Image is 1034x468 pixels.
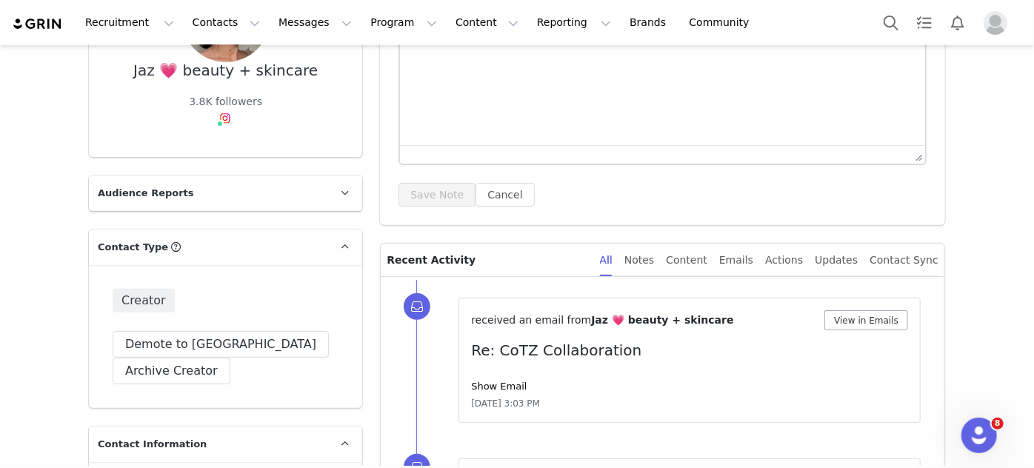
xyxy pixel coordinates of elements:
[471,397,540,410] span: [DATE] 3:03 PM
[98,186,194,201] span: Audience Reports
[113,331,329,358] button: Demote to [GEOGRAPHIC_DATA]
[113,358,230,384] button: Archive Creator
[98,240,168,255] span: Contact Type
[824,310,908,330] button: View in Emails
[113,289,175,312] span: Creator
[941,6,974,39] button: Notifications
[975,11,1022,35] button: Profile
[719,244,753,277] div: Emails
[12,17,64,31] img: grin logo
[984,11,1007,35] img: placeholder-profile.jpg
[400,16,925,145] iframe: Rich Text Area
[815,244,858,277] div: Updates
[270,6,361,39] button: Messages
[189,94,262,110] div: 3.8K followers
[666,244,707,277] div: Content
[447,6,527,39] button: Content
[471,314,591,326] span: received an email from
[387,244,587,276] p: Recent Activity
[133,62,318,79] div: Jaz 💗 beauty + skincare
[875,6,907,39] button: Search
[361,6,446,39] button: Program
[870,244,938,277] div: Contact Sync
[528,6,620,39] button: Reporting
[591,314,733,326] span: Jaz 💗 beauty + skincare
[681,6,765,39] a: Community
[184,6,269,39] button: Contacts
[621,6,679,39] a: Brands
[910,146,925,164] div: Press the Up and Down arrow keys to resize the editor.
[471,381,527,392] a: Show Email
[76,6,183,39] button: Recruitment
[398,183,476,207] button: Save Note
[476,183,534,207] button: Cancel
[471,339,908,361] p: Re: CoTZ Collaboration
[219,113,231,124] img: instagram.svg
[992,418,1004,429] span: 8
[908,6,941,39] a: Tasks
[624,244,654,277] div: Notes
[765,244,803,277] div: Actions
[98,437,207,452] span: Contact Information
[961,418,997,453] iframe: Intercom live chat
[600,244,613,277] div: All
